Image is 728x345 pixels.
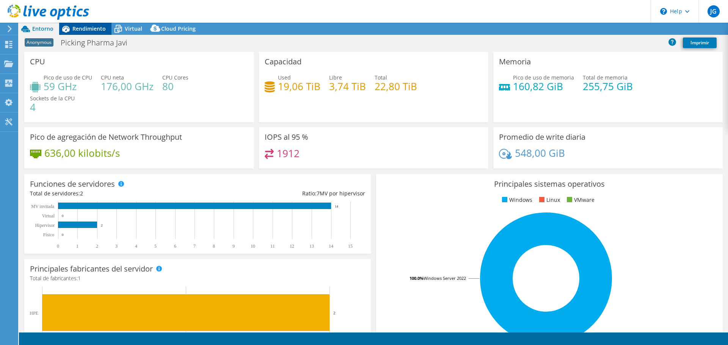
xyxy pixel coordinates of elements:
[43,232,54,237] tspan: Físico
[583,82,633,91] h4: 255,75 GiB
[30,103,75,111] h4: 4
[565,196,595,204] li: VMware
[251,244,255,249] text: 10
[270,244,275,249] text: 11
[80,190,83,197] span: 2
[500,196,532,204] li: Windows
[101,223,103,227] text: 2
[30,265,153,273] h3: Principales fabricantes del servidor
[329,82,366,91] h4: 3,74 TiB
[62,214,64,218] text: 0
[30,311,38,316] text: HPE
[265,58,301,66] h3: Capacidad
[115,244,118,249] text: 3
[31,204,54,209] text: MV invitada
[30,274,365,283] h4: Total de fabricantes:
[309,244,314,249] text: 13
[290,244,294,249] text: 12
[193,244,196,249] text: 7
[72,25,106,32] span: Rendimiento
[382,180,717,188] h3: Principales sistemas operativos
[499,133,585,141] h3: Promedio de write diaria
[278,82,320,91] h4: 19,06 TiB
[537,196,560,204] li: Linux
[30,189,198,198] div: Total de servidores:
[375,82,417,91] h4: 22,80 TiB
[78,275,81,282] span: 1
[513,74,574,81] span: Pico de uso de memoria
[329,244,333,249] text: 14
[409,275,424,281] tspan: 100.0%
[174,244,176,249] text: 6
[333,311,336,315] text: 2
[30,58,45,66] h3: CPU
[35,223,55,228] text: Hipervisor
[32,25,53,32] span: Entorno
[335,205,339,208] text: 14
[62,233,64,237] text: 0
[329,74,342,81] span: Libre
[101,82,154,91] h4: 176,00 GHz
[162,82,188,91] h4: 80
[683,37,717,48] a: Imprimir
[44,82,92,91] h4: 59 GHz
[213,244,215,249] text: 8
[57,244,59,249] text: 0
[348,244,353,249] text: 15
[161,25,196,32] span: Cloud Pricing
[30,180,115,188] h3: Funciones de servidores
[125,25,142,32] span: Virtual
[515,149,565,157] h4: 548,00 GiB
[25,38,53,47] span: Anonymous
[154,244,157,249] text: 5
[76,244,78,249] text: 1
[375,74,387,81] span: Total
[42,213,55,219] text: Virtual
[57,39,139,47] h1: Picking Pharma Javi
[278,74,291,81] span: Used
[660,8,667,15] svg: \n
[583,74,628,81] span: Total de memoria
[424,275,466,281] tspan: Windows Server 2022
[317,190,320,197] span: 7
[162,74,188,81] span: CPU Cores
[198,189,365,198] div: Ratio: MV por hipervisor
[265,133,308,141] h3: IOPS al 95 %
[277,149,300,158] h4: 1912
[44,74,92,81] span: Pico de uso de CPU
[101,74,124,81] span: CPU neta
[135,244,137,249] text: 4
[30,95,75,102] span: Sockets de la CPU
[232,244,235,249] text: 9
[96,244,98,249] text: 2
[44,149,120,157] h4: 636,00 kilobits/s
[499,58,531,66] h3: Memoria
[708,5,720,17] span: JG
[30,133,182,141] h3: Pico de agregación de Network Throughput
[513,82,574,91] h4: 160,82 GiB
